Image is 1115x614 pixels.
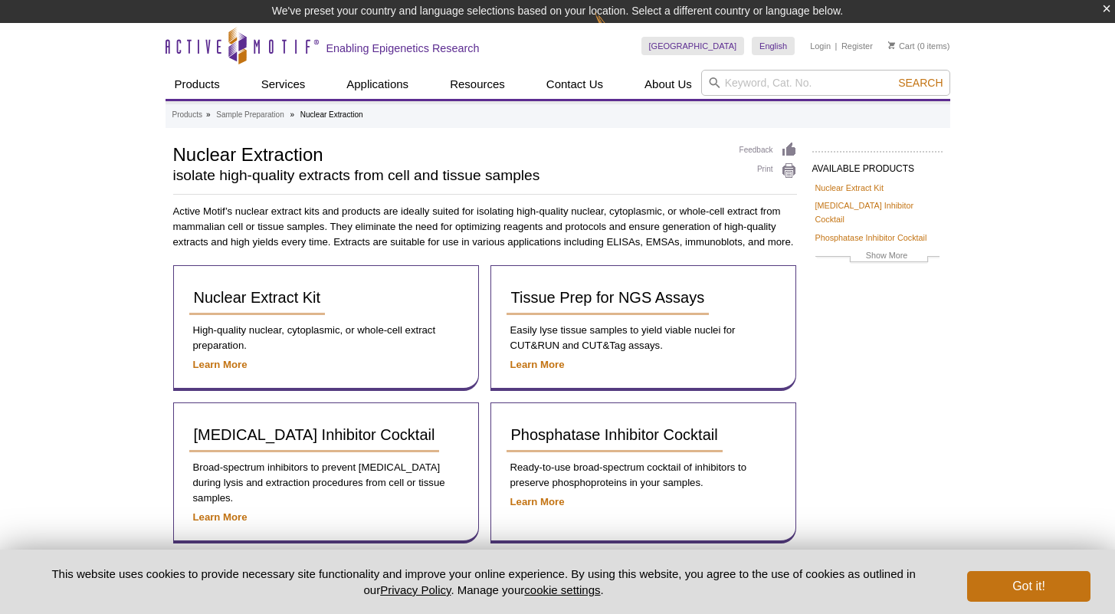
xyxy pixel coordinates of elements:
[507,281,710,315] a: Tissue Prep for NGS Assays
[888,41,915,51] a: Cart
[812,151,943,179] h2: AVAILABLE PRODUCTS
[810,41,831,51] a: Login
[25,566,943,598] p: This website uses cookies to provide necessary site functionality and improve your online experie...
[206,110,211,119] li: »
[815,181,884,195] a: Nuclear Extract Kit
[635,70,701,99] a: About Us
[888,41,895,49] img: Your Cart
[189,281,326,315] a: Nuclear Extract Kit
[835,37,838,55] li: |
[441,70,514,99] a: Resources
[189,419,440,452] a: [MEDICAL_DATA] Inhibitor Cocktail
[815,199,940,226] a: [MEDICAL_DATA] Inhibitor Cocktail
[967,571,1090,602] button: Got it!
[537,70,612,99] a: Contact Us
[510,496,565,507] a: Learn More
[510,359,565,370] a: Learn More
[511,289,705,306] span: Tissue Prep for NGS Assays
[194,426,435,443] span: [MEDICAL_DATA] Inhibitor Cocktail
[290,110,294,119] li: »
[172,108,202,122] a: Products
[524,583,600,596] button: cookie settings
[511,426,718,443] span: Phosphatase Inhibitor Cocktail
[894,76,947,90] button: Search
[300,110,363,119] li: Nuclear Extraction
[595,11,635,48] img: Change Here
[189,323,463,353] p: High-quality nuclear, cytoplasmic, or whole-cell extract preparation.
[326,41,480,55] h2: Enabling Epigenetics Research
[701,70,950,96] input: Keyword, Cat. No.
[815,231,927,245] a: Phosphatase Inhibitor Cocktail
[507,460,780,491] p: Ready-to-use broad-spectrum cocktail of inhibitors to preserve phosphoproteins in your samples.
[841,41,873,51] a: Register
[173,169,724,182] h2: isolate high-quality extracts from cell and tissue samples
[888,37,950,55] li: (0 items)
[173,204,797,250] p: Active Motif’s nuclear extract kits and products are ideally suited for isolating high-quality nu...
[216,108,284,122] a: Sample Preparation
[193,359,248,370] a: Learn More
[507,323,780,353] p: Easily lyse tissue samples to yield viable nuclei for CUT&RUN and CUT&Tag assays.
[898,77,943,89] span: Search
[752,37,795,55] a: English
[189,460,463,506] p: Broad-spectrum inhibitors to prevent [MEDICAL_DATA] during lysis and extraction procedures from c...
[740,163,797,179] a: Print
[815,248,940,266] a: Show More
[166,70,229,99] a: Products
[252,70,315,99] a: Services
[740,142,797,159] a: Feedback
[641,37,745,55] a: [GEOGRAPHIC_DATA]
[380,583,451,596] a: Privacy Policy
[194,289,321,306] span: Nuclear Extract Kit
[507,419,723,452] a: Phosphatase Inhibitor Cocktail
[337,70,418,99] a: Applications
[193,511,248,523] a: Learn More
[173,142,724,165] h1: Nuclear Extraction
